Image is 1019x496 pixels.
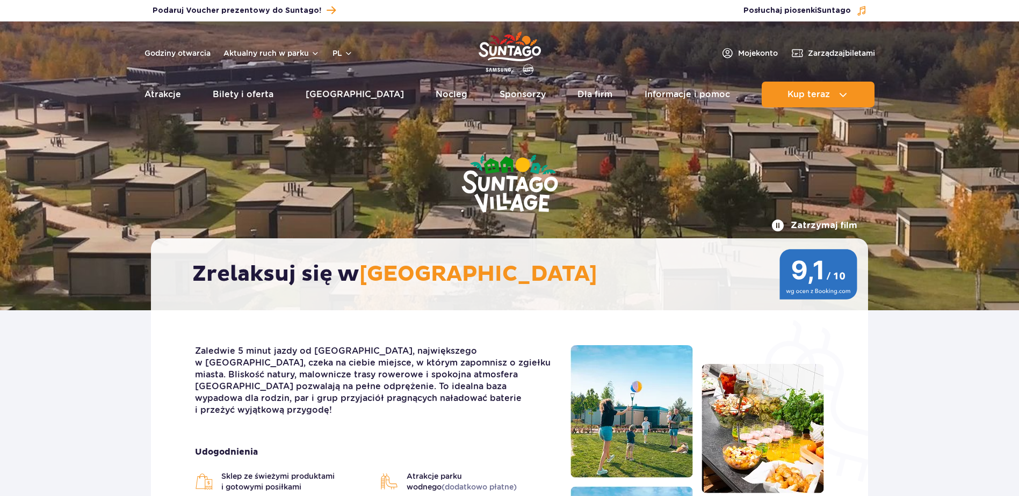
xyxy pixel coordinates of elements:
img: 9,1/10 wg ocen z Booking.com [779,249,857,300]
button: pl [333,48,353,59]
img: Suntago Village [418,113,601,257]
a: Sponsorzy [500,82,546,107]
span: Posłuchaj piosenki [743,5,851,16]
button: Posłuchaj piosenkiSuntago [743,5,867,16]
h2: Zrelaksuj się w [192,261,837,288]
strong: Udogodnienia [195,446,554,458]
a: Informacje i pomoc [645,82,730,107]
span: [GEOGRAPHIC_DATA] [359,261,597,288]
a: Bilety i oferta [213,82,273,107]
span: Zarządzaj biletami [808,48,875,59]
span: Sklep ze świeżymi produktami i gotowymi posiłkami [221,471,370,492]
a: Park of Poland [479,27,541,76]
a: Godziny otwarcia [144,48,211,59]
span: Moje konto [738,48,778,59]
a: Atrakcje [144,82,181,107]
a: Nocleg [436,82,467,107]
a: Dla firm [577,82,612,107]
span: Podaruj Voucher prezentowy do Suntago! [153,5,321,16]
a: Zarządzajbiletami [791,47,875,60]
a: Mojekonto [721,47,778,60]
span: Suntago [817,7,851,14]
button: Aktualny ruch w parku [223,49,320,57]
p: Zaledwie 5 minut jazdy od [GEOGRAPHIC_DATA], największego w [GEOGRAPHIC_DATA], czeka na ciebie mi... [195,345,554,416]
span: Atrakcje parku wodnego [407,471,555,492]
button: Zatrzymaj film [771,219,857,232]
span: Kup teraz [787,90,830,99]
a: Podaruj Voucher prezentowy do Suntago! [153,3,336,18]
span: (dodatkowo płatne) [442,483,517,491]
button: Kup teraz [762,82,875,107]
a: [GEOGRAPHIC_DATA] [306,82,404,107]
